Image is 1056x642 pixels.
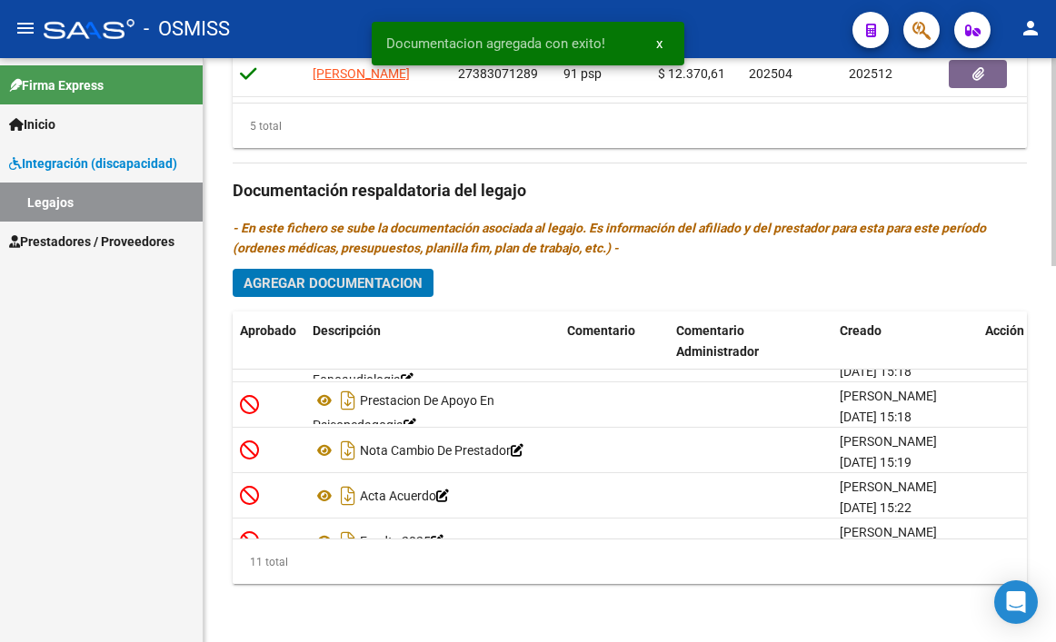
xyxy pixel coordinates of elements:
[749,66,792,81] span: 202504
[313,527,553,556] div: Expdte 2025
[9,153,177,173] span: Integración (discapacidad)
[9,114,55,134] span: Inicio
[336,436,360,465] i: Descargar documento
[840,455,912,469] span: [DATE] 15:19
[669,311,832,371] datatable-header-cell: Comentario Administrador
[840,323,882,338] span: Creado
[144,9,230,49] span: - OSMISS
[560,311,669,371] datatable-header-cell: Comentario
[832,311,978,371] datatable-header-cell: Creado
[656,35,662,52] span: x
[313,323,381,338] span: Descripción
[15,17,36,39] mat-icon: menu
[313,66,410,81] span: [PERSON_NAME]
[994,580,1038,624] div: Open Intercom Messenger
[840,434,937,449] span: [PERSON_NAME]
[985,323,1024,338] span: Acción
[676,323,759,359] span: Comentario Administrador
[305,311,560,371] datatable-header-cell: Descripción
[840,525,937,539] span: [PERSON_NAME]
[642,27,677,60] button: x
[1020,17,1041,39] mat-icon: person
[9,75,104,95] span: Firma Express
[386,35,605,53] span: Documentacion agregada con exito!
[313,481,553,510] div: Acta Acuerdo
[9,232,174,252] span: Prestadores / Proveedores
[336,481,360,510] i: Descargar documento
[849,66,892,81] span: 202512
[567,323,635,338] span: Comentario
[233,552,288,572] div: 11 total
[233,311,305,371] datatable-header-cell: Aprobado
[336,527,360,556] i: Descargar documento
[244,275,423,291] span: Agregar Documentacion
[313,436,553,465] div: Nota Cambio De Prestador
[840,410,912,424] span: [DATE] 15:18
[313,386,553,424] div: Prestacion De Apoyo En Psicopedagogia
[233,178,1027,203] h3: Documentación respaldatoria del legajo
[233,269,433,297] button: Agregar Documentacion
[840,500,912,515] span: [DATE] 15:22
[336,386,360,415] i: Descargar documento
[840,389,937,403] span: [PERSON_NAME]
[840,479,937,494] span: [PERSON_NAME]
[233,221,986,255] i: - En este fichero se sube la documentación asociada al legajo. Es información del afiliado y del ...
[240,323,296,338] span: Aprobado
[233,116,282,136] div: 5 total
[840,364,912,379] span: [DATE] 15:18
